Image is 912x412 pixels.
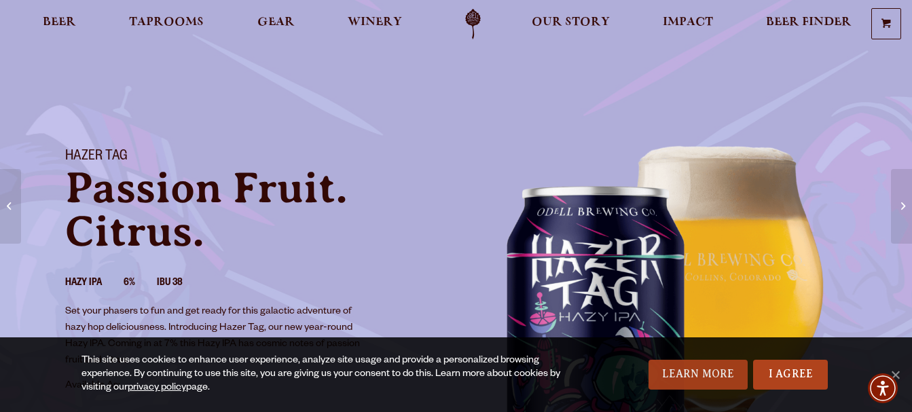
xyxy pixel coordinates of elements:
span: Beer Finder [766,17,852,28]
span: Winery [348,17,402,28]
span: Gear [257,17,295,28]
a: Our Story [523,9,619,39]
h1: Hazer Tag [65,149,440,166]
span: Beer [43,17,76,28]
a: Gear [249,9,304,39]
a: Taprooms [120,9,213,39]
p: Set your phasers to fun and get ready for this galactic adventure of hazy hop deliciousness. Intr... [65,304,365,369]
li: 6% [124,275,157,293]
li: IBU 38 [157,275,204,293]
li: Hazy IPA [65,275,124,293]
a: privacy policy [128,383,186,394]
a: Learn More [649,360,748,390]
span: Taprooms [129,17,204,28]
a: Impact [654,9,722,39]
div: Accessibility Menu [868,373,898,403]
a: I Agree [753,360,828,390]
a: Beer Finder [757,9,860,39]
span: Impact [663,17,713,28]
a: Winery [339,9,411,39]
a: Odell Home [448,9,498,39]
p: Passion Fruit. Citrus. [65,166,440,253]
div: This site uses cookies to enhance user experience, analyze site usage and provide a personalized ... [81,354,588,395]
span: Our Story [532,17,610,28]
a: Beer [34,9,85,39]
